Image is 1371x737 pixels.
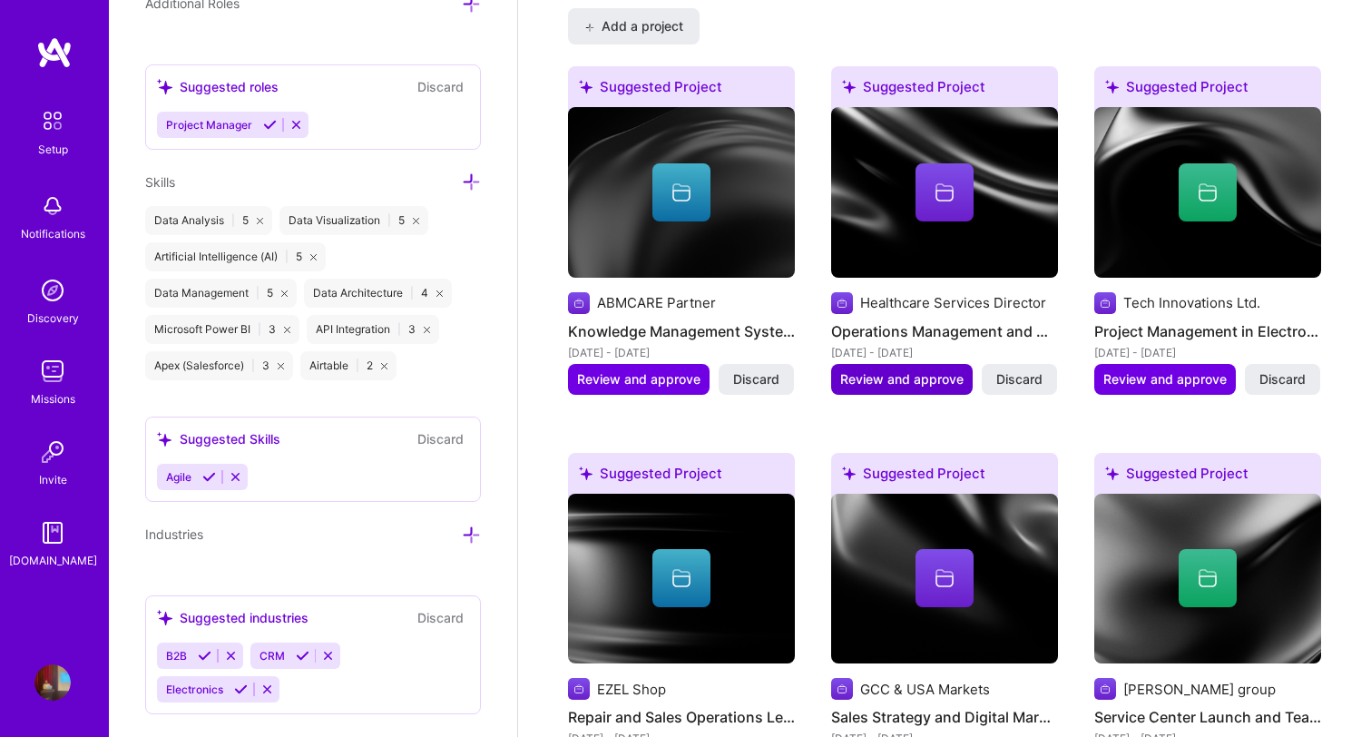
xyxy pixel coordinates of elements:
span: Review and approve [577,370,700,388]
i: icon SuggestedTeams [842,80,856,93]
i: icon SuggestedTeams [1105,467,1119,480]
i: Reject [229,470,242,484]
div: Setup [38,140,68,159]
img: Invite [34,434,71,470]
img: User Avatar [34,664,71,701]
span: | [397,322,401,337]
span: Review and approve [840,370,964,388]
i: icon PlusBlack [584,23,594,33]
div: [DOMAIN_NAME] [9,551,97,570]
i: Reject [224,649,238,663]
div: Suggested Project [1094,66,1321,114]
span: | [387,213,391,228]
img: Company logo [1094,292,1116,314]
h4: Operations Management and Digital Transformation [831,319,1058,343]
h4: Knowledge Management System Development [568,319,795,343]
div: [PERSON_NAME] group [1123,680,1276,699]
div: Suggested Project [831,453,1058,501]
div: Data Visualization 5 [279,206,428,235]
div: Data Management 5 [145,279,297,308]
h4: Sales Strategy and Digital Marketing Enhancement [831,705,1058,729]
i: Accept [296,649,309,663]
i: Reject [321,649,335,663]
i: icon SuggestedTeams [157,432,172,447]
i: Reject [289,118,303,132]
div: GCC & USA Markets [860,680,990,699]
i: icon Close [424,327,430,333]
button: Discard [412,607,469,628]
img: cover [831,494,1058,664]
h4: Repair and Sales Operations Leadership [568,705,795,729]
i: icon Close [436,290,443,297]
i: Accept [234,683,248,696]
i: icon Close [281,290,288,297]
img: discovery [34,272,71,309]
i: icon SuggestedTeams [579,467,592,480]
div: Microsoft Power BI 3 [145,315,299,344]
span: | [231,213,235,228]
i: Accept [202,470,216,484]
i: icon SuggestedTeams [157,610,172,625]
span: | [410,286,414,300]
span: Discard [996,370,1043,388]
span: | [356,359,359,373]
span: Electronics [166,683,223,696]
div: API Integration 3 [307,315,439,344]
i: icon Close [413,218,419,224]
i: icon SuggestedTeams [842,467,856,480]
img: bell [34,188,71,224]
img: teamwork [34,353,71,389]
img: setup [34,102,72,140]
div: Invite [39,470,67,489]
i: icon Close [284,327,290,333]
img: cover [1094,494,1321,664]
img: cover [831,107,1058,278]
span: | [258,322,261,337]
h4: Project Management in Electronics and Robotics [1094,319,1321,343]
span: | [251,359,255,373]
img: Company logo [568,292,590,314]
span: | [256,286,260,300]
img: cover [568,107,795,278]
span: Discard [733,370,779,388]
span: Industries [145,526,203,542]
div: [DATE] - [DATE] [1094,343,1321,362]
div: Suggested Project [831,66,1058,114]
div: Airtable 2 [300,351,397,380]
img: logo [36,36,73,69]
span: Discard [1259,370,1306,388]
span: Agile [166,470,191,484]
div: Suggested Project [568,453,795,501]
i: icon Close [381,363,387,369]
i: icon SuggestedTeams [1105,80,1119,93]
span: CRM [260,649,285,663]
div: Suggested Project [568,66,795,114]
i: icon SuggestedTeams [157,79,172,94]
div: Missions [31,389,75,408]
img: Company logo [568,678,590,700]
h4: Service Center Launch and Team Management [1094,705,1321,729]
div: Healthcare Services Director [860,293,1046,312]
div: Notifications [21,224,85,243]
i: Accept [263,118,277,132]
span: Review and approve [1103,370,1227,388]
i: Reject [260,683,274,696]
img: cover [1094,107,1321,278]
span: B2B [166,649,187,663]
div: Suggested roles [157,77,279,96]
div: Tech Innovations Ltd. [1123,293,1260,312]
div: Discovery [27,309,79,328]
div: Artificial Intelligence (AI) 5 [145,242,326,271]
i: icon SuggestedTeams [579,80,592,93]
span: | [285,250,289,264]
div: Apex (Salesforce) 3 [145,351,293,380]
div: [DATE] - [DATE] [831,343,1058,362]
i: icon Close [278,363,284,369]
div: Suggested Skills [157,429,280,448]
img: cover [568,494,795,664]
button: Discard [412,428,469,449]
div: Suggested industries [157,608,308,627]
span: Skills [145,174,175,190]
div: Suggested Project [1094,453,1321,501]
button: Discard [412,76,469,97]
